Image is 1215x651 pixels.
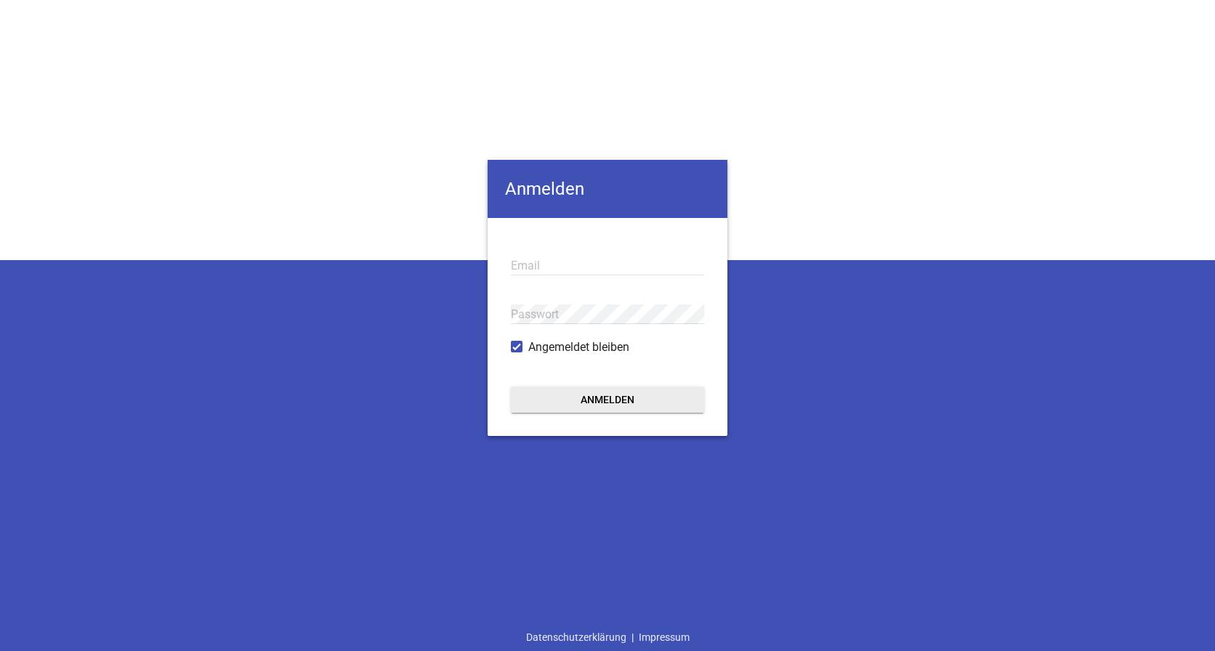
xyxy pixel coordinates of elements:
a: Impressum [634,623,695,651]
div: | [521,623,695,651]
h4: Anmelden [488,160,727,218]
a: Datenschutzerklärung [521,623,631,651]
button: Anmelden [511,387,704,413]
span: Angemeldet bleiben [528,339,629,356]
